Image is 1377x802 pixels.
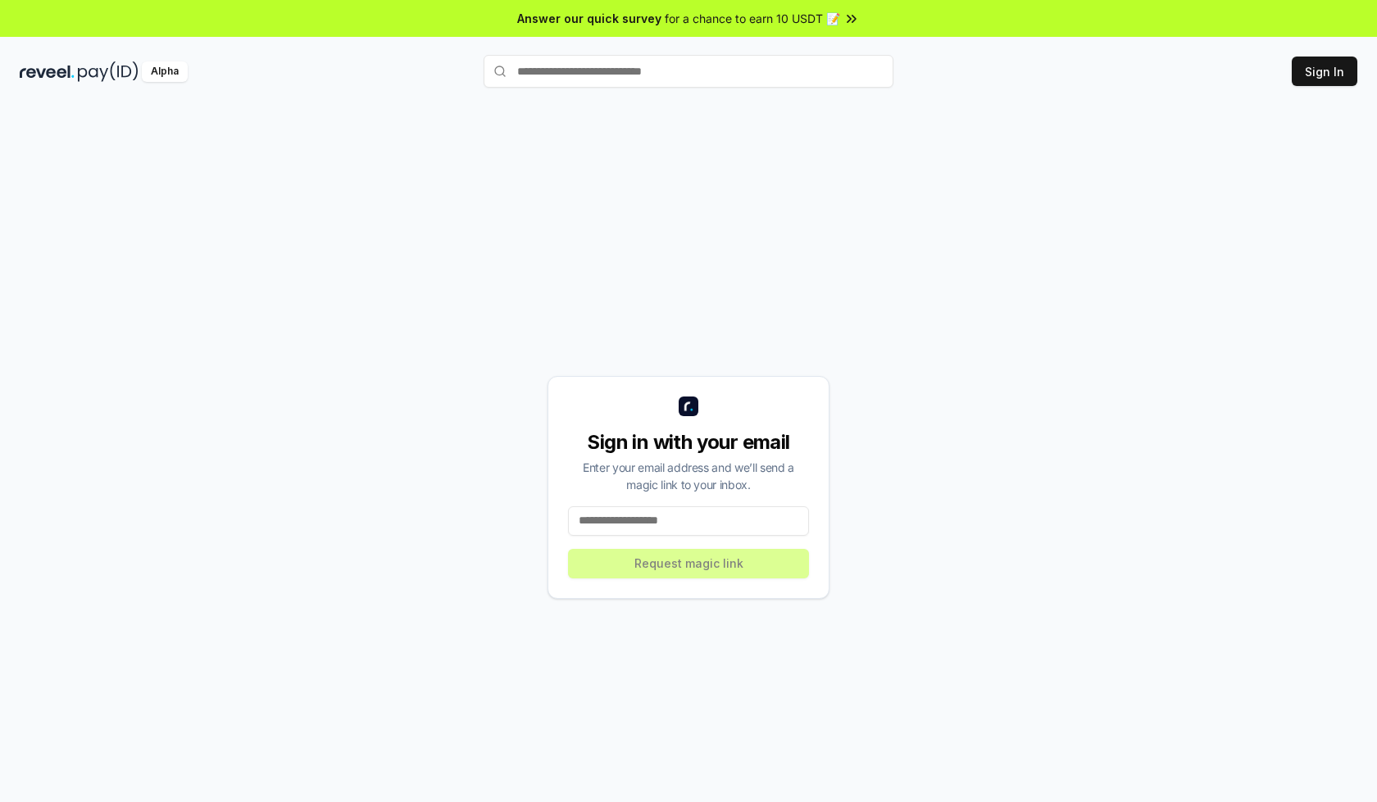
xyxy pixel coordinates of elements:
[568,429,809,455] div: Sign in with your email
[568,459,809,493] div: Enter your email address and we’ll send a magic link to your inbox.
[142,61,188,82] div: Alpha
[517,10,661,27] span: Answer our quick survey
[665,10,840,27] span: for a chance to earn 10 USDT 📝
[78,61,139,82] img: pay_id
[20,61,75,82] img: reveel_dark
[1292,57,1357,86] button: Sign In
[679,396,698,416] img: logo_small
